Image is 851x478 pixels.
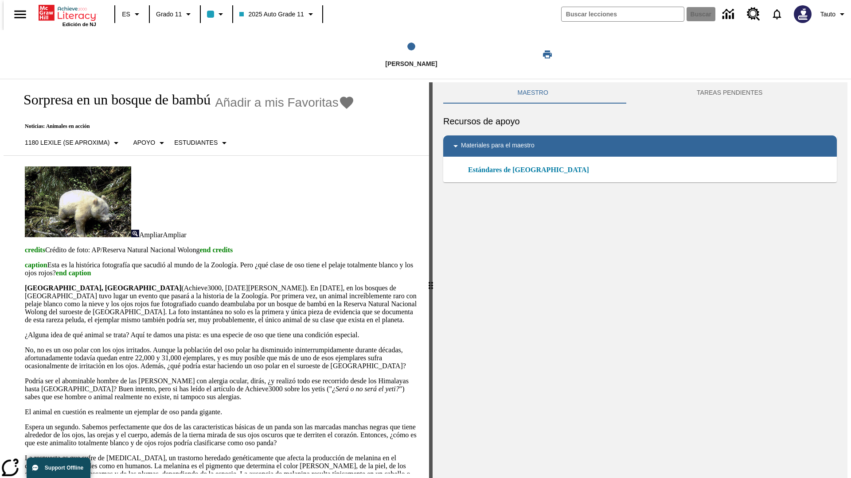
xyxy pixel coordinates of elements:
[533,46,562,62] button: Imprimir
[171,135,233,151] button: Seleccionar estudiante
[622,82,837,104] button: TAREAS PENDIENTES
[236,6,319,22] button: Clase: 2025 Auto Grade 11, Selecciona una clase
[443,82,622,104] button: Maestro
[203,6,230,22] button: El color de la clase es azul claro. Cambiar el color de la clase.
[765,3,789,26] a: Notificaciones
[562,7,684,21] input: Buscar campo
[129,135,171,151] button: Tipo de apoyo, Apoyo
[139,231,163,239] span: Ampliar
[174,138,218,147] p: Estudiantes
[25,331,418,339] p: ¿Alguna idea de qué animal se trata? Aquí te damos una pista: es una especie de oso que tiene una...
[297,30,526,79] button: Lee step 1 of 1
[25,246,418,254] p: Crédito de foto: AP/Reserva Natural Nacional Wolong
[163,231,186,239] span: Ampliar
[131,230,139,237] img: Ampliar
[25,166,131,237] img: los pandas albinos en China a veces son confundidos con osos polares
[443,135,837,157] div: Materiales para el maestro
[742,2,765,26] a: Centro de recursos, Se abrirá en una pestaña nueva.
[21,135,125,151] button: Seleccione Lexile, 1180 Lexile (Se aproxima)
[789,3,817,26] button: Escoja un nuevo avatar
[62,22,96,27] span: Edición de NJ
[817,6,851,22] button: Perfil/Configuración
[156,10,182,19] span: Grado 11
[443,114,837,128] h6: Recursos de apoyo
[215,96,339,110] span: Añadir a mis Favoritas
[468,165,594,175] a: Estándares de [GEOGRAPHIC_DATA]
[25,261,47,269] span: caption
[14,92,211,108] h1: Sorpresa en un bosque de bambú
[25,408,418,416] p: El animal en cuestión es realmente un ejemplar de oso panda gigante.
[794,5,812,23] img: Avatar
[332,385,399,393] em: ¿Será o no será el yeti?
[39,3,96,27] div: Portada
[25,284,181,292] strong: [GEOGRAPHIC_DATA], [GEOGRAPHIC_DATA]
[199,246,233,254] span: end credits
[45,465,83,471] span: Support Offline
[461,141,535,151] p: Materiales para el maestro
[56,269,91,277] span: end caption
[429,82,433,478] div: Pulsa la tecla de intro o la barra espaciadora y luego presiona las flechas de derecha e izquierd...
[820,10,835,19] span: Tauto
[4,82,429,474] div: reading
[25,138,109,147] p: 1180 Lexile (Se aproxima)
[25,261,418,277] p: Esta es la histórica fotografía que sacudió al mundo de la Zoología. Pero ¿qué clase de oso tiene...
[25,377,418,401] p: Podría ser el abominable hombre de las [PERSON_NAME] con alergia ocular, dirás, ¿y realizó todo e...
[443,82,837,104] div: Instructional Panel Tabs
[133,138,155,147] p: Apoyo
[152,6,197,22] button: Grado: Grado 11, Elige un grado
[25,284,418,324] p: (Achieve3000, [DATE][PERSON_NAME]). En [DATE], en los bosques de [GEOGRAPHIC_DATA] tuvo lugar un ...
[433,82,847,478] div: activity
[25,346,418,370] p: No, no es un oso polar con los ojos irritados. Aunque la población del oso polar ha disminuido in...
[385,60,437,67] span: [PERSON_NAME]
[25,246,45,254] span: credits
[239,10,304,19] span: 2025 Auto Grade 11
[717,2,742,27] a: Centro de información
[14,123,355,130] p: Noticias: Animales en acción
[27,458,90,478] button: Support Offline
[122,10,130,19] span: ES
[215,95,355,110] button: Añadir a mis Favoritas - Sorpresa en un bosque de bambú
[25,423,418,447] p: Espera un segundo. Sabemos perfectamente que dos de las caracteristicas básicas de un panda son l...
[118,6,146,22] button: Lenguaje: ES, Selecciona un idioma
[7,1,33,27] button: Abrir el menú lateral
